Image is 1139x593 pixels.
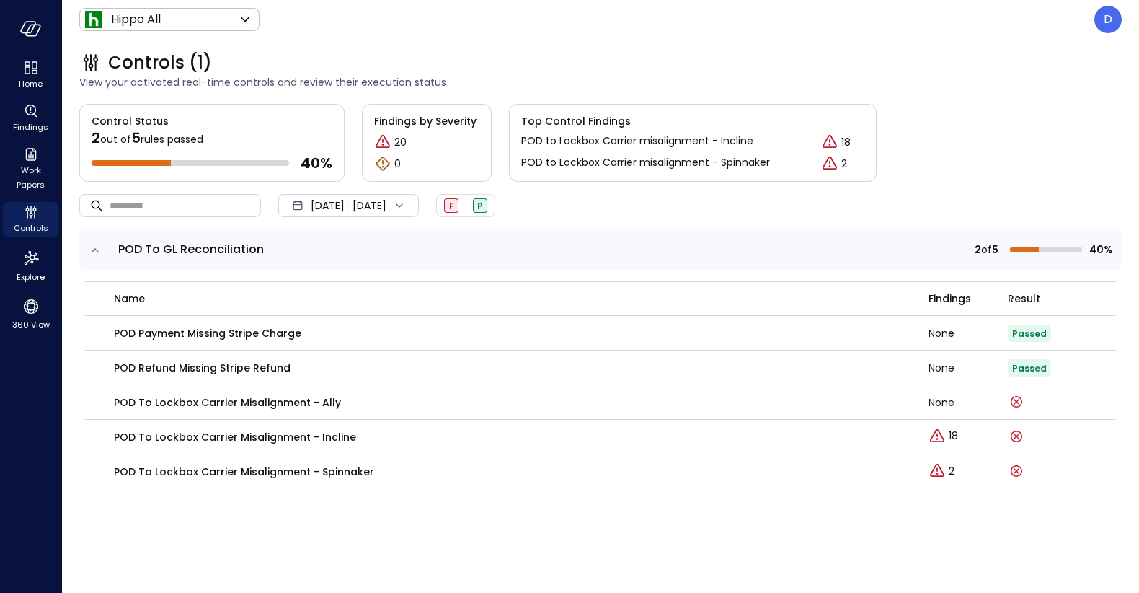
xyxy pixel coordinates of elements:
[14,221,48,235] span: Controls
[85,11,102,28] img: Icon
[473,198,487,213] div: Passed
[444,198,458,213] div: Failed
[841,157,847,172] p: 2
[949,464,954,479] p: 2
[80,105,169,129] span: Control Status
[929,469,954,483] a: Explore findings
[1008,291,1040,307] span: Result
[992,242,998,258] span: 5
[79,74,1122,90] span: View your activated real-time controls and review their execution status
[118,241,264,258] span: POD To GL Reconciliation
[374,113,479,129] span: Findings by Severity
[3,245,58,286] div: Explore
[3,58,58,92] div: Home
[88,243,102,258] button: expand row
[374,155,391,172] div: Warning
[477,200,483,212] span: P
[521,155,770,170] p: POD to Lockbox Carrier misalignment - Spinnaker
[929,328,1008,338] div: None
[131,128,141,148] span: 5
[521,113,864,129] span: Top Control Findings
[311,198,345,214] span: [DATE]
[92,128,100,148] span: 2
[374,133,391,151] div: Critical
[301,154,332,172] span: 40 %
[841,135,851,150] p: 18
[394,135,407,150] p: 20
[3,202,58,237] div: Controls
[394,157,401,172] p: 0
[1104,11,1112,28] p: D
[19,76,43,91] span: Home
[1088,242,1113,258] span: 40%
[949,429,958,444] p: 18
[821,155,838,172] div: Critical
[975,242,981,258] span: 2
[821,133,838,151] div: Critical
[111,11,161,28] p: Hippo All
[1012,362,1047,374] span: Passed
[929,434,958,449] a: Explore findings
[1008,393,1025,410] div: Control run failed on: Oct 8, 2025
[3,101,58,136] div: Findings
[929,291,971,307] span: Findings
[981,242,992,258] span: of
[17,270,45,284] span: Explore
[114,360,291,376] p: POD Refund Missing Stripe Refund
[521,155,770,172] a: POD to Lockbox Carrier misalignment - Spinnaker
[929,397,1008,408] div: None
[13,120,48,134] span: Findings
[114,325,301,341] p: POD Payment Missing Stripe Charge
[449,200,454,212] span: F
[1094,6,1122,33] div: Dfreeman
[114,291,145,307] span: name
[108,51,212,74] span: Controls (1)
[9,163,53,192] span: Work Papers
[1008,462,1025,480] div: Control run failed on: Oct 8, 2025
[114,395,341,410] p: POD to Lockbox Carrier misalignment - Ally
[100,132,131,146] span: out of
[521,133,753,151] a: POD to Lockbox Carrier misalignment - Incline
[1012,328,1047,340] span: Passed
[3,144,58,193] div: Work Papers
[141,132,203,146] span: rules passed
[114,464,374,480] p: POD to Lockbox Carrier misalignment - Spinnaker
[929,363,1008,373] div: None
[12,317,50,332] span: 360 View
[1008,428,1025,445] div: Control run failed on: Oct 8, 2025
[521,133,753,149] p: POD to Lockbox Carrier misalignment - Incline
[114,429,356,445] p: POD to Lockbox Carrier misalignment - Incline
[3,294,58,333] div: 360 View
